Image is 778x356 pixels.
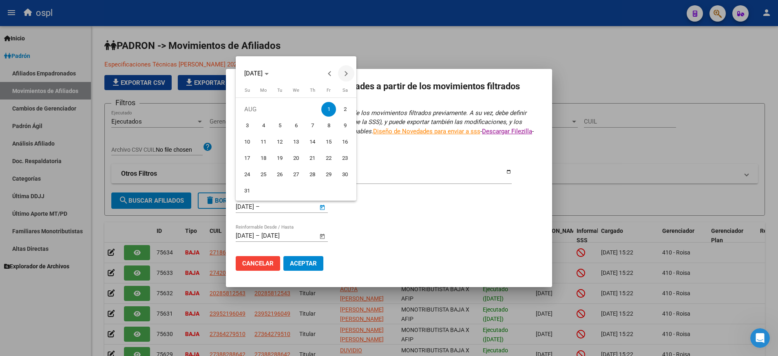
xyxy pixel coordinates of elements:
[288,134,304,150] button: August 13, 2025
[240,118,254,133] span: 3
[260,88,267,93] span: Mo
[240,151,254,166] span: 17
[321,118,336,133] span: 8
[288,117,304,134] button: August 6, 2025
[337,117,353,134] button: August 9, 2025
[289,118,303,133] span: 6
[272,134,288,150] button: August 12, 2025
[240,184,254,198] span: 31
[338,167,352,182] span: 30
[289,151,303,166] span: 20
[338,65,354,82] button: Next month
[289,167,303,182] span: 27
[272,118,287,133] span: 5
[321,135,336,149] span: 15
[321,167,336,182] span: 29
[245,88,250,93] span: Su
[305,167,320,182] span: 28
[289,135,303,149] span: 13
[272,166,288,183] button: August 26, 2025
[320,150,337,166] button: August 22, 2025
[244,70,263,77] span: [DATE]
[256,135,271,149] span: 11
[239,101,320,117] td: AUG
[750,328,770,348] iframe: Intercom live chat
[272,150,288,166] button: August 19, 2025
[272,117,288,134] button: August 5, 2025
[337,101,353,117] button: August 2, 2025
[321,102,336,117] span: 1
[256,118,271,133] span: 4
[320,117,337,134] button: August 8, 2025
[320,134,337,150] button: August 15, 2025
[255,117,272,134] button: August 4, 2025
[338,151,352,166] span: 23
[272,135,287,149] span: 12
[240,167,254,182] span: 24
[338,102,352,117] span: 2
[310,88,315,93] span: Th
[305,151,320,166] span: 21
[256,167,271,182] span: 25
[293,88,299,93] span: We
[239,183,255,199] button: August 31, 2025
[338,118,352,133] span: 9
[343,88,348,93] span: Sa
[239,134,255,150] button: August 10, 2025
[239,117,255,134] button: August 3, 2025
[337,150,353,166] button: August 23, 2025
[255,150,272,166] button: August 18, 2025
[305,135,320,149] span: 14
[337,134,353,150] button: August 16, 2025
[337,166,353,183] button: August 30, 2025
[255,134,272,150] button: August 11, 2025
[272,167,287,182] span: 26
[240,135,254,149] span: 10
[277,88,282,93] span: Tu
[327,88,331,93] span: Fr
[304,134,320,150] button: August 14, 2025
[272,151,287,166] span: 19
[239,166,255,183] button: August 24, 2025
[304,117,320,134] button: August 7, 2025
[256,151,271,166] span: 18
[288,166,304,183] button: August 27, 2025
[239,150,255,166] button: August 17, 2025
[255,166,272,183] button: August 25, 2025
[320,166,337,183] button: August 29, 2025
[288,150,304,166] button: August 20, 2025
[322,65,338,82] button: Previous month
[304,150,320,166] button: August 21, 2025
[304,166,320,183] button: August 28, 2025
[320,101,337,117] button: August 1, 2025
[241,66,272,81] button: Choose month and year
[338,135,352,149] span: 16
[321,151,336,166] span: 22
[305,118,320,133] span: 7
